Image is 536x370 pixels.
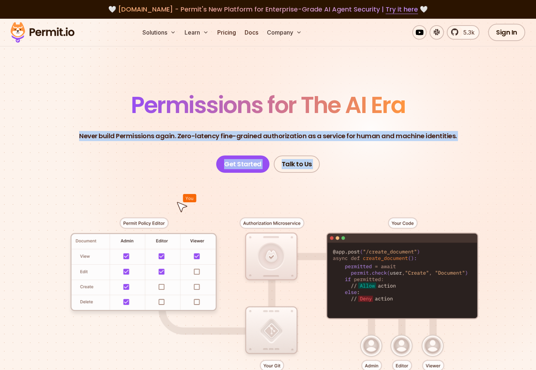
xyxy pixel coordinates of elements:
[79,131,457,141] p: Never build Permissions again. Zero-latency fine-grained authorization as a service for human and...
[274,155,320,173] a: Talk to Us
[118,5,418,14] span: [DOMAIN_NAME] - Permit's New Platform for Enterprise-Grade AI Agent Security |
[242,25,261,40] a: Docs
[459,28,474,37] span: 5.3k
[182,25,212,40] button: Learn
[488,24,525,41] a: Sign In
[447,25,480,40] a: 5.3k
[17,4,519,14] div: 🤍 🤍
[216,155,269,173] a: Get Started
[7,20,78,45] img: Permit logo
[214,25,239,40] a: Pricing
[140,25,179,40] button: Solutions
[264,25,305,40] button: Company
[131,89,405,121] span: Permissions for The AI Era
[386,5,418,14] a: Try it here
